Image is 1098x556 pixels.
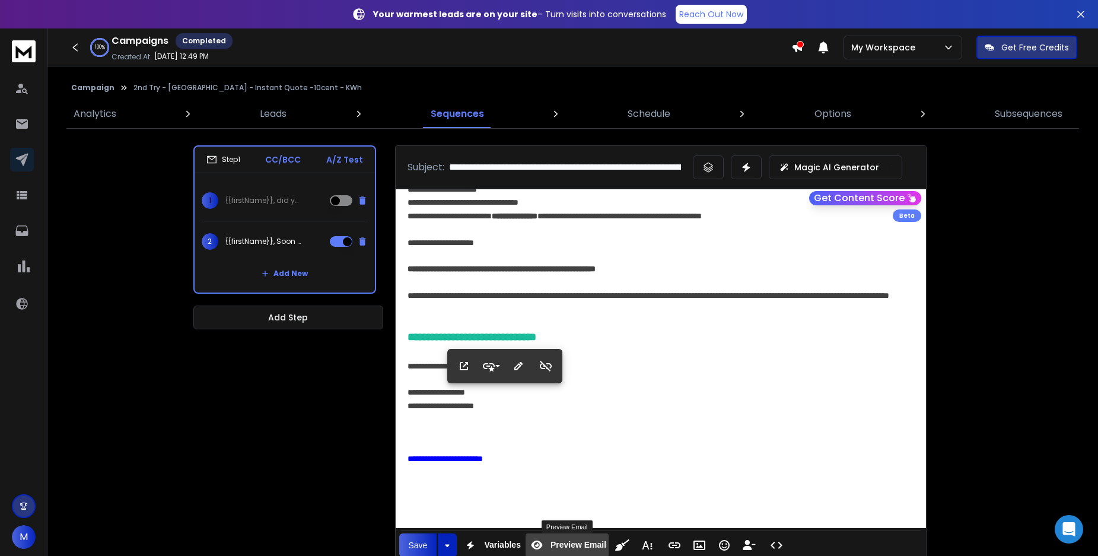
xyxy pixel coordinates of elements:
[676,5,747,24] a: Reach Out Now
[453,354,475,378] button: Open Link
[373,8,537,20] strong: Your warmest leads are on your site
[542,520,593,533] div: Preview Email
[893,209,921,222] div: Beta
[66,100,123,128] a: Analytics
[548,540,609,550] span: Preview Email
[679,8,743,20] p: Reach Out Now
[620,100,677,128] a: Schedule
[252,262,317,285] button: Add New
[976,36,1077,59] button: Get Free Credits
[431,107,484,121] p: Sequences
[112,34,168,48] h1: Campaigns
[202,192,218,209] span: 1
[12,40,36,62] img: logo
[482,540,523,550] span: Variables
[480,354,502,378] button: Style
[260,107,287,121] p: Leads
[809,191,921,205] button: Get Content Score
[628,107,670,121] p: Schedule
[206,154,240,165] div: Step 1
[202,233,218,250] span: 2
[794,161,879,173] p: Magic AI Generator
[74,107,116,121] p: Analytics
[373,8,666,20] p: – Turn visits into conversations
[769,155,902,179] button: Magic AI Generator
[12,525,36,549] button: M
[534,354,557,378] button: Unlink
[225,237,301,246] p: {{firstName}}, Soon Solar will cost up to 30% more! Open now and take a look at your savings...
[154,52,209,61] p: [DATE] 12:49 PM
[225,196,301,205] p: {{firstName}}, did you overpay for your power? Here’s how to tell...
[408,160,444,174] p: Subject:
[253,100,294,128] a: Leads
[95,44,105,51] p: 100 %
[112,52,152,62] p: Created At:
[326,154,363,166] p: A/Z Test
[814,107,851,121] p: Options
[851,42,920,53] p: My Workspace
[995,107,1062,121] p: Subsequences
[176,33,233,49] div: Completed
[1001,42,1069,53] p: Get Free Credits
[807,100,858,128] a: Options
[133,83,362,93] p: 2nd Try - [GEOGRAPHIC_DATA] - Instant Quote -10cent - KWh
[265,154,301,166] p: CC/BCC
[424,100,491,128] a: Sequences
[193,145,376,294] li: Step1CC/BCCA/Z Test1{{firstName}}, did you overpay for your power? Here’s how to tell...2{{firstN...
[71,83,114,93] button: Campaign
[988,100,1070,128] a: Subsequences
[1055,515,1083,544] div: Open Intercom Messenger
[193,306,383,329] button: Add Step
